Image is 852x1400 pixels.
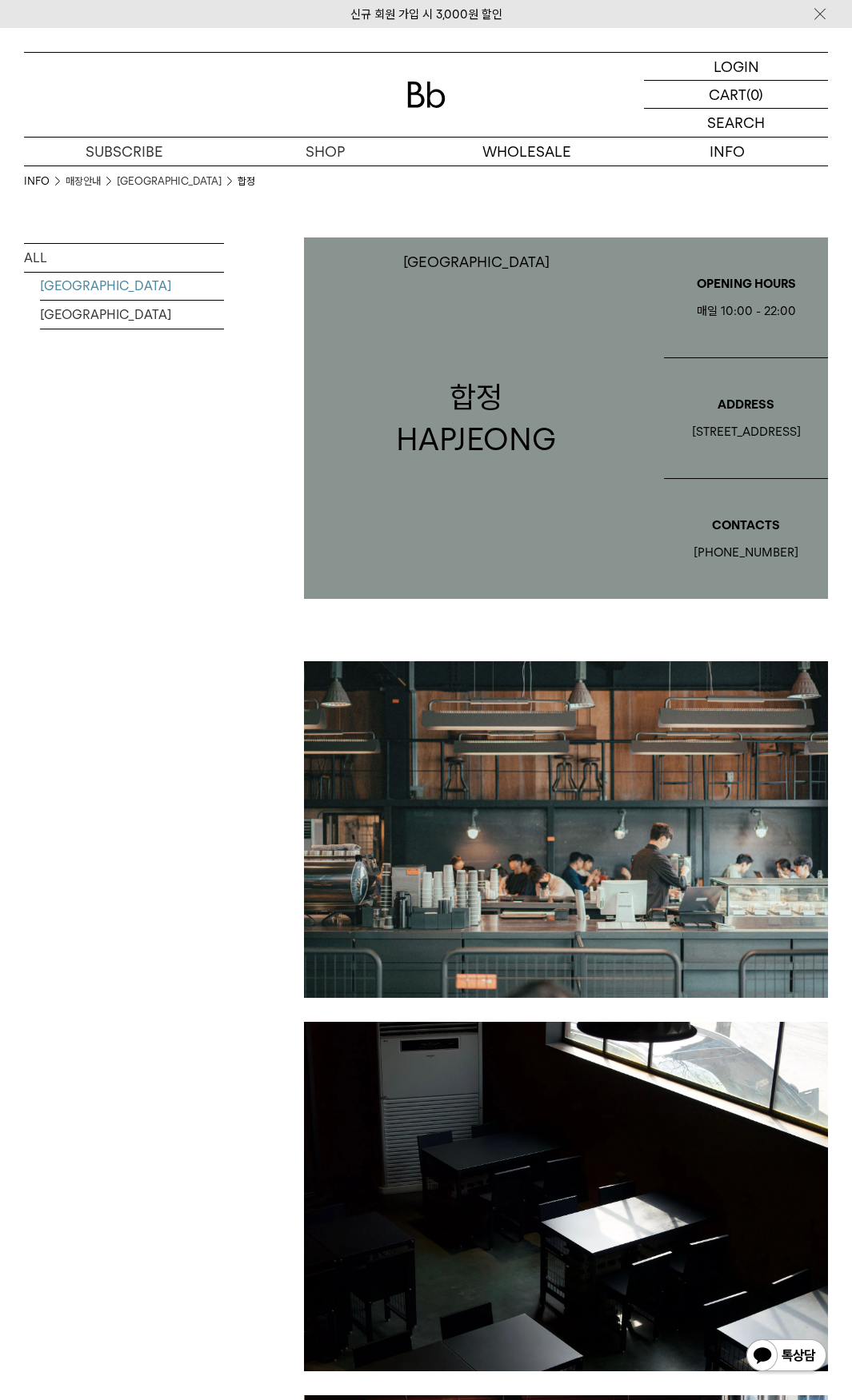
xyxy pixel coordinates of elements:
a: [GEOGRAPHIC_DATA] [40,272,224,300]
div: [STREET_ADDRESS] [664,422,828,441]
p: (0) [746,81,763,108]
a: [GEOGRAPHIC_DATA] [117,174,222,189]
p: 합정 [396,376,556,418]
a: 신규 회원 가입 시 3,000원 할인 [350,7,502,22]
p: OPENING HOURS [664,274,828,293]
a: SUBSCRIBE [24,138,225,166]
img: 카카오톡 채널 1:1 채팅 버튼 [745,1338,828,1376]
p: LOGIN [714,53,759,80]
p: SEARCH [707,109,765,137]
a: 매장안내 [66,174,101,189]
div: [PHONE_NUMBER] [664,543,828,562]
p: WHOLESALE [426,138,627,166]
img: 3c5704cab7d915672eb56c1122f503bd_161741.jpg [304,661,828,998]
img: 4fce38f1e37f257d26d62dccc0b24281_195804.jpg [304,1022,828,1371]
p: HAPJEONG [396,418,556,461]
p: CONTACTS [664,516,828,535]
a: LOGIN [644,53,828,81]
li: INFO [24,174,66,189]
div: 매일 10:00 - 22:00 [664,301,828,321]
a: ALL [24,244,224,272]
a: SHOP [225,138,426,166]
img: 로고 [407,82,446,108]
p: CART [709,81,746,108]
li: 합정 [238,174,255,189]
a: [GEOGRAPHIC_DATA] [40,301,224,329]
p: INFO [627,138,828,166]
p: ADDRESS [664,395,828,414]
a: CART (0) [644,81,828,109]
p: [GEOGRAPHIC_DATA] [403,253,550,270]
